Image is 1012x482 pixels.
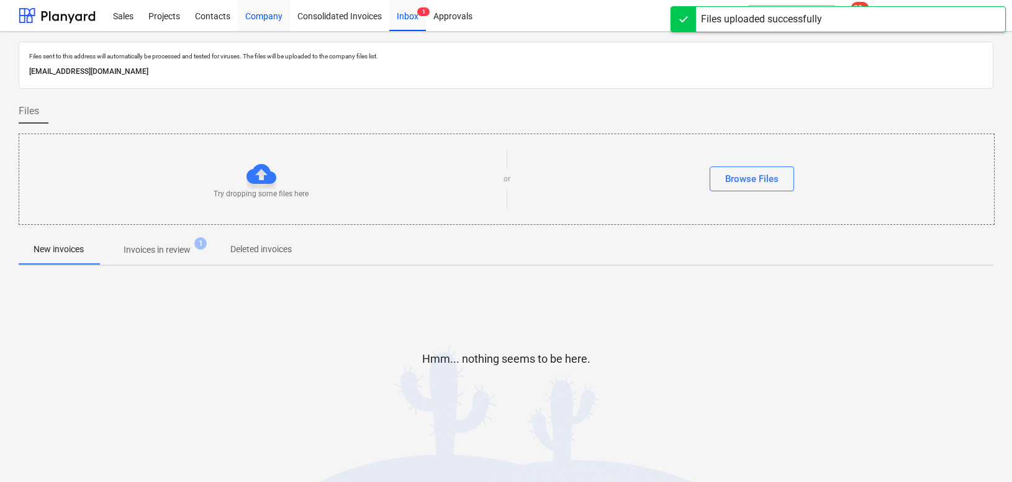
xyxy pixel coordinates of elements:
p: Hmm... nothing seems to be here. [422,352,590,366]
iframe: Chat Widget [950,422,1012,482]
span: 1 [194,237,207,250]
div: Try dropping some files hereorBrowse Files [19,134,995,225]
p: Files sent to this address will automatically be processed and tested for viruses. The files will... [29,52,983,60]
span: Files [19,104,39,119]
div: Files uploaded successfully [701,12,822,27]
p: or [504,174,510,184]
span: 1 [417,7,430,16]
p: Invoices in review [124,243,191,257]
div: Browse Files [725,171,779,187]
p: Deleted invoices [230,243,292,256]
p: Try dropping some files here [214,189,309,199]
p: New invoices [34,243,84,256]
button: Browse Files [710,166,794,191]
p: [EMAIL_ADDRESS][DOMAIN_NAME] [29,65,983,78]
